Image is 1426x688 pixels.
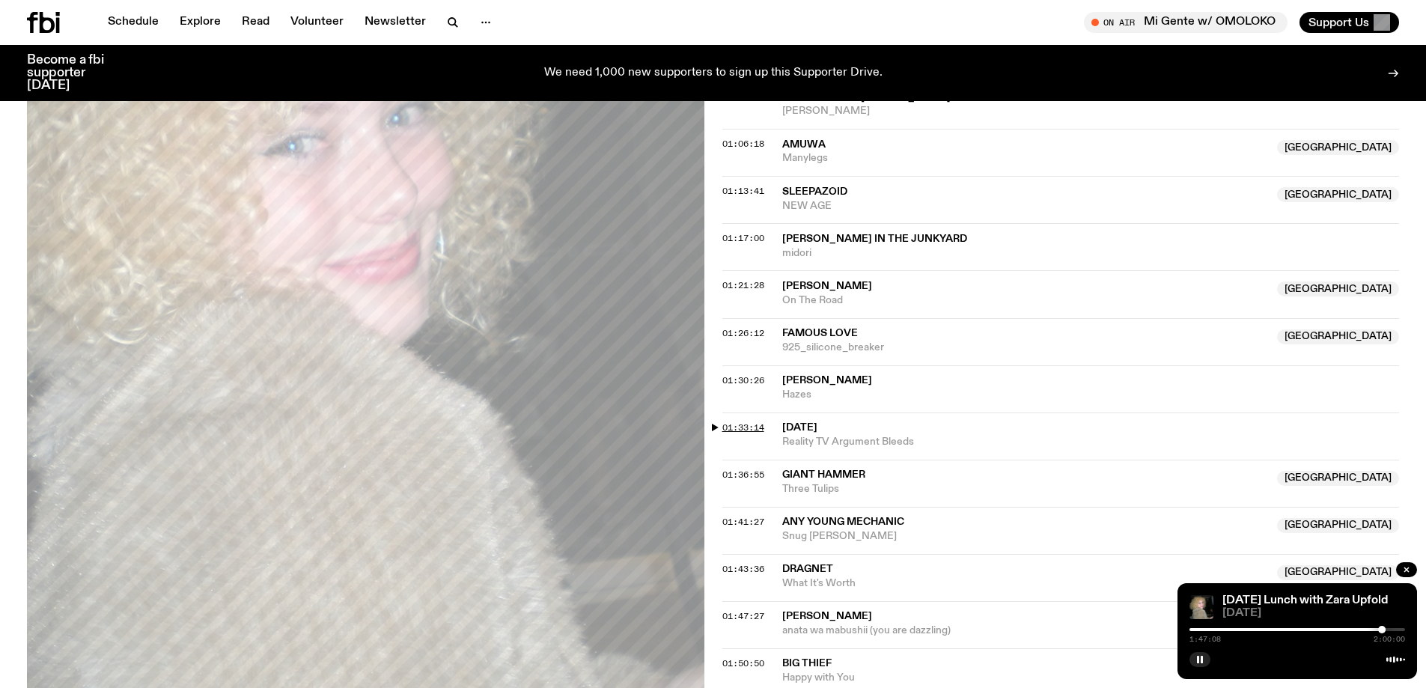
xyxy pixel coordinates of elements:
a: Explore [171,12,230,33]
span: Reality TV Argument Bleeds [782,435,1400,449]
a: Schedule [99,12,168,33]
span: 01:33:14 [722,421,764,433]
span: Snug [PERSON_NAME] [782,529,1269,544]
a: Volunteer [281,12,353,33]
span: 01:06:18 [722,138,764,150]
button: 01:17:00 [722,234,764,243]
img: A digital camera photo of Zara looking to her right at the camera, smiling. She is wearing a ligh... [1189,595,1213,619]
span: [GEOGRAPHIC_DATA] [1277,565,1399,580]
button: 01:26:12 [722,329,764,338]
span: [PERSON_NAME] [782,611,872,621]
span: 01:41:27 [722,516,764,528]
span: 01:26:12 [722,327,764,339]
span: dxledward & [PERSON_NAME] [782,92,951,103]
button: 01:03:42 [722,93,764,101]
span: 01:36:55 [722,469,764,481]
span: What It's Worth [782,576,1269,591]
span: Happy with You [782,671,1400,685]
span: 01:13:41 [722,185,764,197]
span: 1:47:08 [1189,636,1221,643]
button: 01:30:26 [722,377,764,385]
h3: Become a fbi supporter [DATE] [27,54,123,92]
span: [DATE] [1222,608,1405,619]
span: On The Road [782,293,1269,308]
span: [PERSON_NAME] [782,375,872,386]
span: NEW AGE [782,199,1269,213]
span: [GEOGRAPHIC_DATA] [1277,471,1399,486]
span: [GEOGRAPHIC_DATA] [1277,329,1399,344]
span: Hazes [782,388,1400,402]
span: amuwa [782,139,826,150]
span: midori [782,246,1400,261]
span: 01:21:28 [722,279,764,291]
span: Three Tulips [782,482,1269,496]
span: 01:43:36 [722,563,764,575]
button: Support Us [1299,12,1399,33]
span: [GEOGRAPHIC_DATA] [1277,140,1399,155]
span: [GEOGRAPHIC_DATA] [1277,281,1399,296]
a: [DATE] Lunch with Zara Upfold [1222,594,1388,606]
span: [PERSON_NAME] in the junkyard [782,234,967,244]
span: [GEOGRAPHIC_DATA] [1277,187,1399,202]
span: 01:30:26 [722,374,764,386]
span: anata wa mabushii (you are dazzling) [782,624,1269,638]
span: Giant Hammer [782,469,865,480]
span: 01:50:50 [722,657,764,669]
button: On AirMi Gente w/ OMOLOKO [1084,12,1288,33]
span: [GEOGRAPHIC_DATA] [1277,518,1399,533]
span: 925_silicone_breaker [782,341,1269,355]
span: 01:47:27 [722,610,764,622]
span: Dragnet [782,564,833,574]
span: [DATE] [782,422,817,433]
span: famous love [782,328,858,338]
span: sleepazoid [782,186,847,197]
button: 01:50:50 [722,660,764,668]
span: Big Thief [782,658,832,669]
button: 01:43:36 [722,565,764,573]
p: We need 1,000 new supporters to sign up this Supporter Drive. [544,67,883,80]
span: 2:00:00 [1374,636,1405,643]
span: [PERSON_NAME] [782,104,1400,118]
button: 01:33:14 [722,424,764,432]
button: 01:13:41 [722,187,764,195]
span: Manylegs [782,151,1269,165]
span: [PERSON_NAME] [782,281,872,291]
button: 01:47:27 [722,612,764,621]
span: Support Us [1308,16,1369,29]
span: 01:17:00 [722,232,764,244]
button: 01:36:55 [722,471,764,479]
button: 01:41:27 [722,518,764,526]
span: Any Young Mechanic [782,517,904,527]
a: Newsletter [356,12,435,33]
button: 01:21:28 [722,281,764,290]
a: Read [233,12,278,33]
button: 01:06:18 [722,140,764,148]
